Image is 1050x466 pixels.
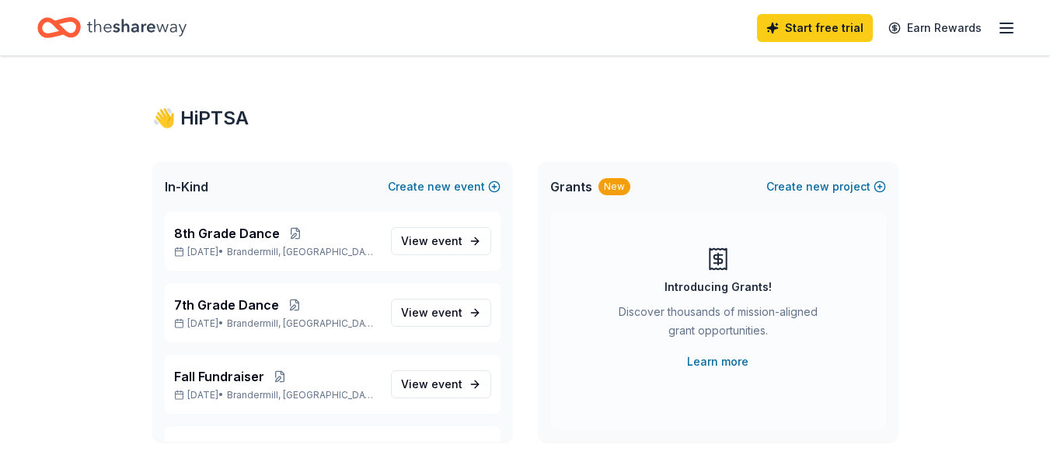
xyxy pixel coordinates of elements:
p: [DATE] • [174,389,378,401]
p: [DATE] • [174,317,378,330]
span: 6th Grade Dance [174,439,280,457]
p: [DATE] • [174,246,378,258]
div: Introducing Grants! [665,278,772,296]
span: new [806,177,829,196]
span: Brandermill, [GEOGRAPHIC_DATA] [227,246,378,258]
span: In-Kind [165,177,208,196]
button: Createnewevent [388,177,501,196]
a: Home [37,9,187,46]
span: View [401,303,462,322]
a: Start free trial [757,14,873,42]
span: event [431,306,462,319]
span: Brandermill, [GEOGRAPHIC_DATA] [227,389,378,401]
a: View event [391,227,491,255]
span: Fall Fundraiser [174,367,264,386]
a: View event [391,299,491,327]
div: Discover thousands of mission-aligned grant opportunities. [612,303,824,346]
a: Learn more [687,352,748,371]
span: new [427,177,451,196]
button: Createnewproject [766,177,886,196]
div: New [598,178,630,195]
span: Grants [550,177,592,196]
span: event [431,234,462,247]
span: View [401,232,462,251]
span: event [431,377,462,391]
div: 👋 Hi PTSA [152,106,898,131]
span: 7th Grade Dance [174,296,279,314]
a: Earn Rewards [879,14,991,42]
span: View [401,375,462,394]
a: View event [391,370,491,398]
span: Brandermill, [GEOGRAPHIC_DATA] [227,317,378,330]
span: 8th Grade Dance [174,224,280,243]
